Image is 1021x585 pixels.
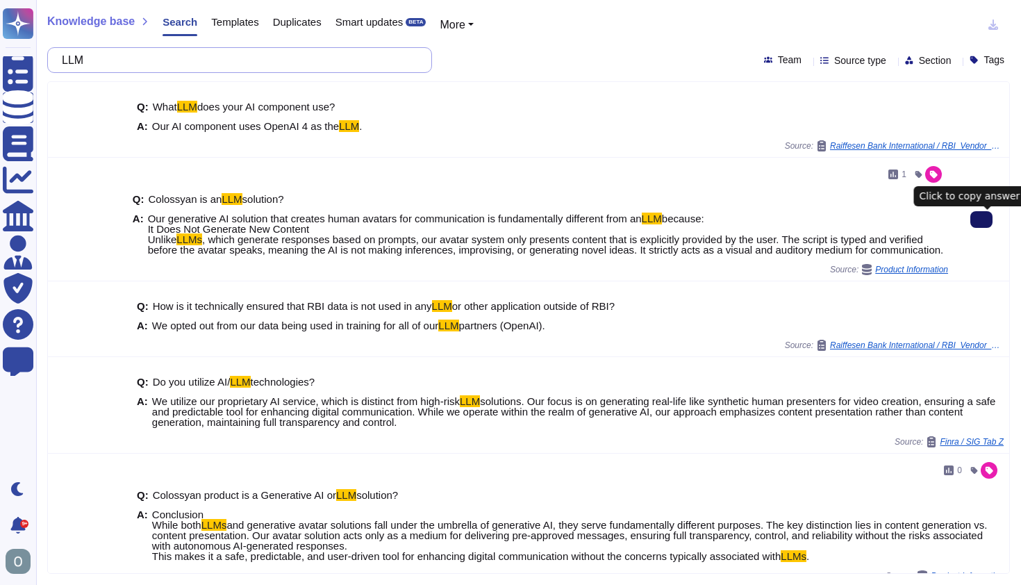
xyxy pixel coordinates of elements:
[336,489,356,501] mark: LLM
[895,436,1004,447] span: Source:
[137,396,148,427] b: A:
[6,549,31,574] img: user
[778,55,802,65] span: Team
[153,101,177,113] span: What
[806,550,809,562] span: .
[902,170,906,179] span: 1
[452,300,615,312] span: or other application outside of RBI?
[886,570,1004,582] span: Source:
[440,17,474,33] button: More
[3,546,40,577] button: user
[830,264,948,275] span: Source:
[781,550,806,562] mark: LLMs
[242,193,284,205] span: solution?
[177,101,197,113] mark: LLM
[153,489,336,501] span: Colossyan product is a Generative AI or
[432,300,452,312] mark: LLM
[152,320,438,331] span: We opted out from our data being used in training for all of our
[20,520,28,528] div: 9+
[137,320,148,331] b: A:
[438,320,458,331] mark: LLM
[642,213,662,224] mark: LLM
[137,121,148,131] b: A:
[957,466,962,475] span: 0
[137,301,149,311] b: Q:
[230,376,250,388] mark: LLM
[983,55,1004,65] span: Tags
[152,395,460,407] span: We utilize our proprietary AI service, which is distinct from high-risk
[251,376,315,388] span: technologies?
[339,120,359,132] mark: LLM
[133,213,144,255] b: A:
[133,194,144,204] b: Q:
[148,213,704,245] span: because: It Does Not Generate New Content Unlike
[152,519,988,562] span: and generative avatar solutions fall under the umbrella of generative AI, they serve fundamentall...
[153,300,432,312] span: How is it technically ensured that RBI data is not used in any
[163,17,197,27] span: Search
[273,17,322,27] span: Duplicates
[440,19,465,31] span: More
[47,16,135,27] span: Knowledge base
[222,193,242,205] mark: LLM
[152,120,339,132] span: Our AI component uses OpenAI 4 as the
[211,17,258,27] span: Templates
[359,120,362,132] span: .
[148,213,642,224] span: Our generative AI solution that creates human avatars for communication is fundamentally differen...
[830,341,1004,349] span: Raiffesen Bank International / RBI_Vendor_Security_AssessmentV2.4
[137,101,149,112] b: Q:
[153,376,231,388] span: Do you utilize AI/
[785,140,1004,151] span: Source:
[875,265,948,274] span: Product Information
[931,572,1004,580] span: Product Information
[406,18,426,26] div: BETA
[197,101,335,113] span: does your AI component use?
[459,320,545,331] span: partners (OpenAI).
[830,142,1004,150] span: Raiffesen Bank International / RBI_Vendor_Security_AssessmentV2.4
[834,56,886,65] span: Source type
[55,48,417,72] input: Search a question or template...
[460,395,480,407] mark: LLM
[152,395,995,428] span: solutions. Our focus is on generating real-life like synthetic human presenters for video creatio...
[137,377,149,387] b: Q:
[356,489,398,501] span: solution?
[940,438,1004,446] span: Finra / SIG Tab Z
[137,509,148,561] b: A:
[137,490,149,500] b: Q:
[148,233,944,256] span: , which generate responses based on prompts, our avatar system only presents content that is expl...
[335,17,404,27] span: Smart updates
[149,193,222,205] span: Colossyan is an
[785,340,1004,351] span: Source:
[919,56,952,65] span: Section
[152,509,204,531] span: Conclusion While both
[176,233,202,245] mark: LLMs
[201,519,227,531] mark: LLMs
